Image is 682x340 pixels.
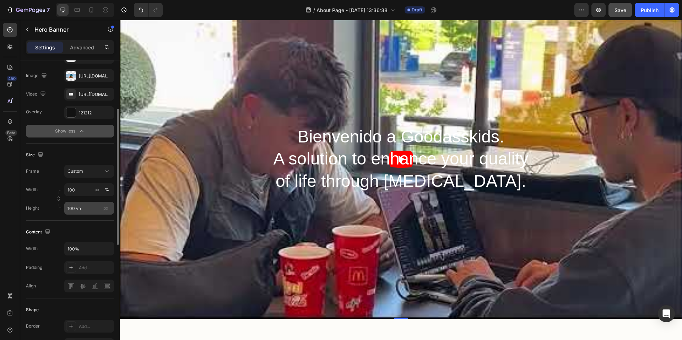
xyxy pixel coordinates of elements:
div: 450 [7,76,17,81]
div: Overlay [26,109,42,115]
div: % [105,187,109,193]
div: Add... [79,323,112,330]
p: 7 [47,6,50,14]
div: Shape [26,307,39,313]
div: Width [26,245,38,252]
div: px [94,187,99,193]
iframe: Design area [120,20,682,340]
button: 7 [3,3,53,17]
div: Video [26,90,47,99]
h2: Rich Text Editor. Editing area: main [149,105,413,173]
div: [URL][DOMAIN_NAME] [79,73,112,79]
button: Publish [635,3,665,17]
p: Settings [35,44,55,51]
div: [URL][DOMAIN_NAME] [79,91,112,98]
div: Size [26,150,45,160]
input: Auto [65,242,114,255]
div: Image [26,71,48,81]
input: px% [64,183,114,196]
div: Align [26,283,36,289]
div: Content [26,227,52,237]
label: Height [26,205,39,211]
label: Frame [26,168,39,174]
span: px [103,205,108,211]
button: Custom [64,165,114,178]
div: Beta [5,130,17,136]
div: Show less [55,128,85,135]
input: px [64,202,114,215]
div: Publish [641,6,659,14]
div: Border [26,323,40,329]
div: Open Intercom Messenger [658,305,675,322]
span: About Page - [DATE] 13:36:38 [316,6,388,14]
div: Undo/Redo [134,3,163,17]
p: Bienvenido a Goodasskids. A solution to enhance your quality of life through [MEDICAL_DATA]. [150,106,413,172]
p: Advanced [70,44,94,51]
button: px [103,185,111,194]
span: Draft [412,7,422,13]
p: Hero Banner [34,25,95,34]
label: Width [26,187,38,193]
button: Show less [26,125,114,137]
div: Add... [79,265,112,271]
div: 121212 [79,110,112,116]
button: Save [608,3,632,17]
span: Custom [67,168,83,174]
div: Padding [26,264,42,271]
span: / [313,6,315,14]
button: % [93,185,101,194]
span: Save [615,7,626,13]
